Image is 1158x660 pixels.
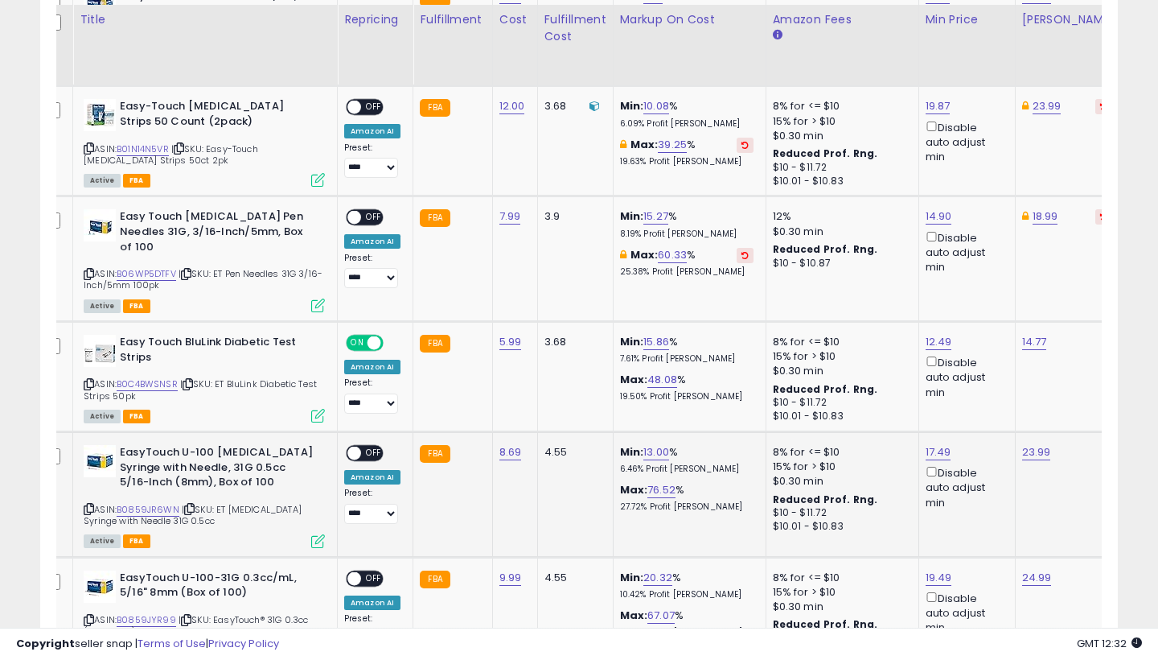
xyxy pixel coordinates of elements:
[344,253,400,289] div: Preset:
[123,174,150,188] span: FBA
[773,571,906,585] div: 8% for <= $10
[647,372,677,388] a: 48.08
[84,410,121,423] span: All listings currently available for purchase on Amazon
[544,445,601,460] div: 4.55
[420,99,450,117] small: FBA
[620,335,754,365] div: %
[344,470,400,485] div: Amazon AI
[620,373,754,402] div: %
[620,99,754,129] div: %
[84,99,116,131] img: 41G1lYo-11L._SL40_.jpg
[499,570,522,586] a: 9.99
[84,377,317,402] span: | SKU: ET BluLink Diabetic Test Strips 50pk
[773,474,906,489] div: $0.30 min
[773,335,906,349] div: 8% for <= $10
[643,208,668,225] a: 15.27
[1022,444,1051,460] a: 23.99
[123,299,150,313] span: FBA
[420,209,450,227] small: FBA
[84,445,325,547] div: ASIN:
[773,506,906,520] div: $10 - $11.72
[643,98,669,114] a: 10.08
[773,161,906,175] div: $10 - $11.72
[84,445,116,477] img: 41svJ-v-0bL._SL40_.jpg
[84,503,302,527] span: | SKU: ET [MEDICAL_DATA] Syringe with Needle 31G 0.5cc
[16,636,75,651] strong: Copyright
[658,247,687,263] a: 60.33
[926,444,951,460] a: 17.49
[773,349,906,364] div: 15% for > $10
[620,11,759,28] div: Markup on Cost
[544,335,601,349] div: 3.68
[117,503,179,517] a: B0859JR6WN
[773,129,906,143] div: $0.30 min
[120,209,315,258] b: Easy Touch [MEDICAL_DATA] Pen Needles 31G, 3/16-Inch/5mm, Box of 100
[773,460,906,474] div: 15% for > $10
[361,101,387,114] span: OFF
[361,447,387,460] span: OFF
[544,571,601,585] div: 4.55
[773,11,912,28] div: Amazon Fees
[773,114,906,129] div: 15% for > $10
[420,11,485,28] div: Fulfillment
[499,98,525,114] a: 12.00
[84,174,121,188] span: All listings currently available for purchase on Amazon
[16,637,279,652] div: seller snap | |
[344,124,400,138] div: Amazon AI
[926,118,1003,165] div: Disable auto adjust min
[84,571,116,603] img: 41Ww-JaJGML._SL40_.jpg
[613,5,766,85] th: The percentage added to the cost of goods (COGS) that forms the calculator for Min & Max prices.
[499,444,522,460] a: 8.69
[117,377,178,391] a: B0C4BWSNSR
[544,11,606,45] div: Fulfillment Cost
[344,377,400,414] div: Preset:
[120,445,315,494] b: EasyTouch U-100 [MEDICAL_DATA] Syringe with Needle, 31G 0.5cc 5/16-Inch (8mm), Box of 100
[620,571,754,600] div: %
[84,267,322,291] span: | SKU: ET Pen Needles 31G 3/16-Inch/5mm 100pk
[544,209,601,224] div: 3.9
[658,137,687,153] a: 39.25
[1022,570,1052,586] a: 24.99
[643,444,669,460] a: 13.00
[647,482,675,498] a: 76.52
[620,501,754,513] p: 27.72% Profit [PERSON_NAME]
[620,464,754,475] p: 6.46% Profit [PERSON_NAME]
[773,585,906,600] div: 15% for > $10
[420,335,450,353] small: FBA
[361,571,387,585] span: OFF
[926,334,952,350] a: 12.49
[84,99,325,185] div: ASIN:
[926,464,1003,510] div: Disable auto adjust min
[773,600,906,614] div: $0.30 min
[620,156,754,167] p: 19.63% Profit [PERSON_NAME]
[620,208,644,224] b: Min:
[773,146,878,160] b: Reduced Prof. Rng.
[773,4,906,19] div: 15% for > $10
[1077,636,1142,651] span: 2025-08-17 12:32 GMT
[361,211,387,225] span: OFF
[123,534,150,548] span: FBA
[620,266,754,278] p: 25.38% Profit [PERSON_NAME]
[344,596,400,610] div: Amazon AI
[643,334,669,350] a: 15.86
[773,364,906,378] div: $0.30 min
[773,257,906,270] div: $10 - $10.87
[84,209,325,311] div: ASIN:
[84,335,325,421] div: ASIN:
[138,636,206,651] a: Terms of Use
[773,209,906,224] div: 12%
[208,636,279,651] a: Privacy Policy
[926,229,1003,275] div: Disable auto adjust min
[773,28,782,43] small: Amazon Fees.
[643,570,672,586] a: 20.32
[420,445,450,463] small: FBA
[620,248,754,278] div: %
[773,493,878,506] b: Reduced Prof. Rng.
[773,396,906,410] div: $10 - $11.72
[1022,334,1047,350] a: 14.77
[926,208,952,225] a: 14.90
[647,608,675,624] a: 67.07
[344,11,406,28] div: Repricing
[84,209,116,241] img: 41xNCaW+f5L._SL40_.jpg
[773,99,906,113] div: 8% for <= $10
